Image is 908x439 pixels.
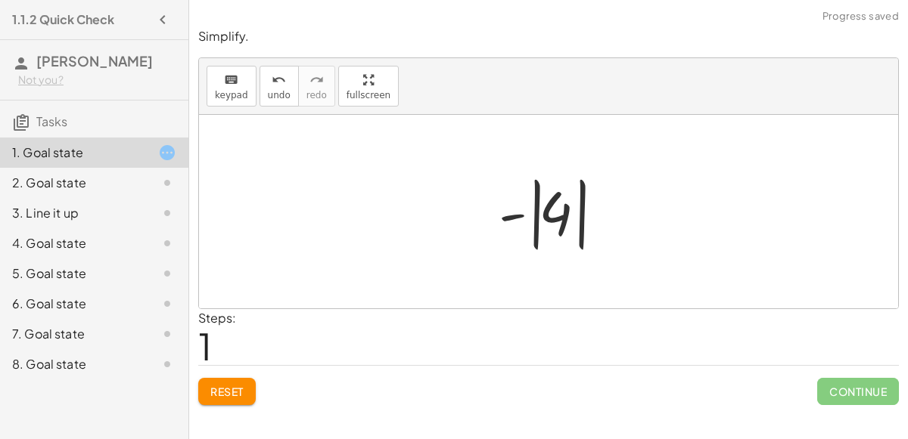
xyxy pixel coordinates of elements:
span: [PERSON_NAME] [36,52,153,70]
button: redoredo [298,66,335,107]
div: 8. Goal state [12,355,134,373]
span: keypad [215,90,248,100]
span: Tasks [36,113,67,129]
h4: 1.1.2 Quick Check [12,11,114,29]
span: Reset [210,385,244,398]
i: redo [309,71,324,89]
i: keyboard [224,71,238,89]
button: undoundo [260,66,299,107]
div: 1. Goal state [12,144,134,162]
button: keyboardkeypad [207,66,257,107]
div: 3. Line it up [12,204,134,222]
i: Task not started. [158,355,176,373]
i: Task started. [158,144,176,162]
i: Task not started. [158,264,176,283]
span: 1 [198,323,212,369]
div: 4. Goal state [12,234,134,252]
div: 7. Goal state [12,325,134,343]
i: Task not started. [158,325,176,343]
span: redo [306,90,327,100]
div: 2. Goal state [12,174,134,192]
i: Task not started. [158,204,176,222]
i: Task not started. [158,174,176,192]
span: Progress saved [822,9,899,24]
span: undo [268,90,291,100]
i: Task not started. [158,234,176,252]
button: Reset [198,378,256,405]
i: undo [272,71,286,89]
p: Simplify. [198,28,899,45]
div: 6. Goal state [12,295,134,313]
div: 5. Goal state [12,264,134,283]
span: fullscreen [347,90,390,100]
button: fullscreen [338,66,399,107]
div: Not you? [18,73,176,88]
i: Task not started. [158,295,176,313]
label: Steps: [198,310,236,326]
